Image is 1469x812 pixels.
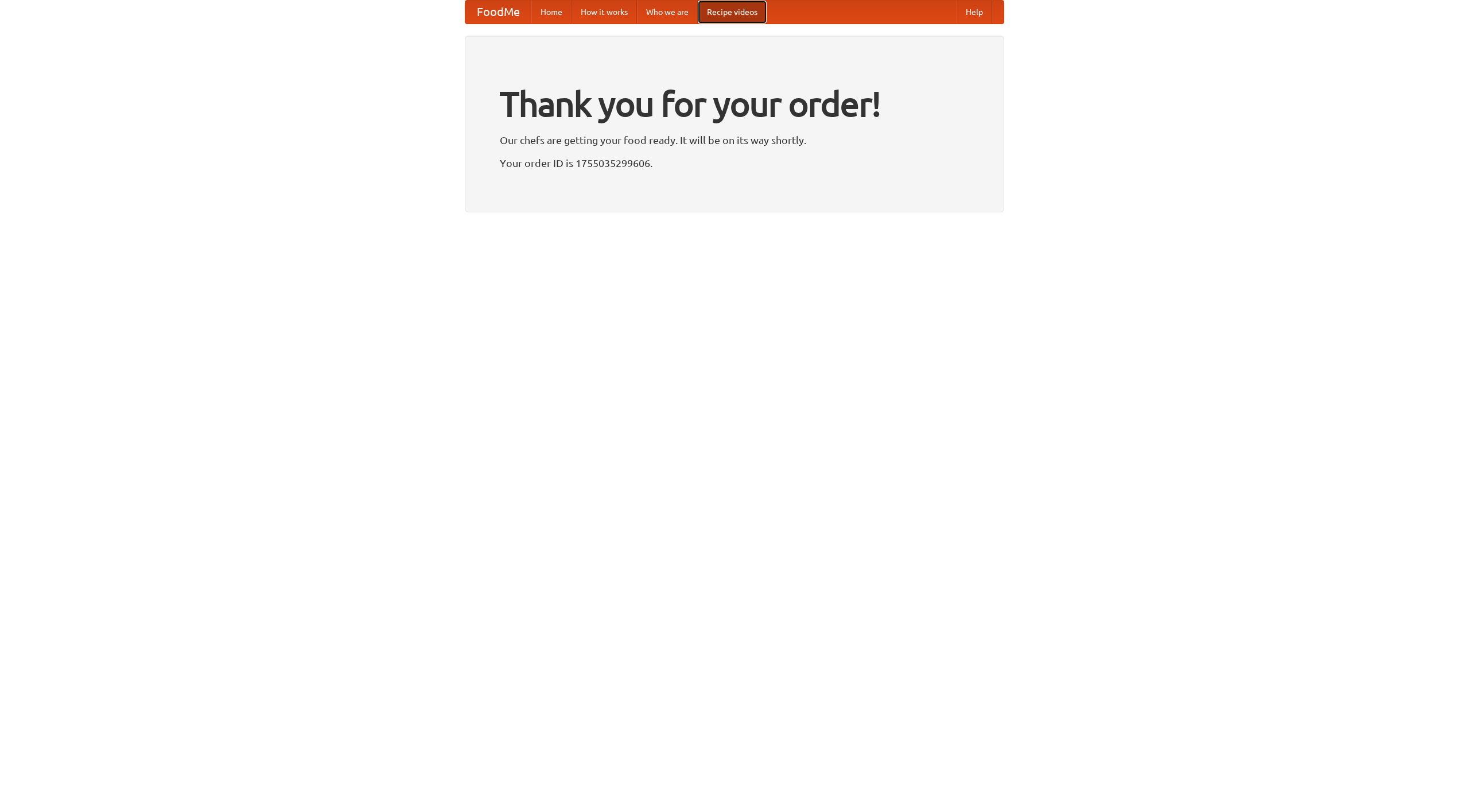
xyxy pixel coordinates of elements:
a: Recipe videos [698,1,767,24]
a: Home [531,1,572,24]
a: Who we are [637,1,698,24]
p: Our chefs are getting your food ready. It will be on its way shortly. [500,131,969,149]
a: FoodMe [465,1,531,24]
a: Help [957,1,992,24]
a: How it works [572,1,637,24]
p: Your order ID is 1755035299606. [500,154,969,172]
h1: Thank you for your order! [500,76,969,131]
